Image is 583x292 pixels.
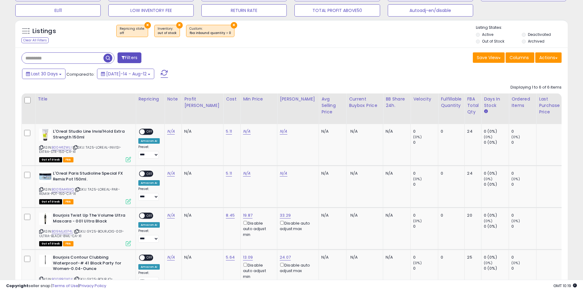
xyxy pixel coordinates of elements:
[63,241,73,246] span: FBA
[484,224,509,229] div: 0 (0%)
[39,171,51,183] img: 411eDgw7SYL._SL40_.jpg
[145,213,155,218] span: OFF
[467,96,479,115] div: FBA Total Qty
[39,157,62,162] span: All listings that are currently out of stock and unavailable for purchase on Amazon
[294,4,380,17] button: TOTAL PROFIT ABOVE50
[138,138,160,144] div: Amazon AI
[138,96,162,102] div: Repricing
[413,255,438,260] div: 0
[484,140,509,145] div: 0 (0%)
[386,213,406,218] div: N/A
[511,140,536,145] div: 0
[350,128,358,134] span: N/A
[138,145,160,159] div: Preset:
[484,266,509,271] div: 0 (0%)
[53,213,127,226] b: Bourjois Twist Up The Volume Ultra Mascara - 001 Ultra Black
[15,4,101,17] button: ELI11
[506,52,534,63] button: Columns
[539,96,561,115] div: Last Purchase Price
[243,212,252,218] a: 19.87
[138,271,160,285] div: Preset:
[511,213,536,218] div: 0
[386,255,406,260] div: N/A
[386,171,406,176] div: N/A
[53,171,127,184] b: L'Oreal Paris Studioline Special FX Remix Pot 150ml.
[553,283,577,289] span: 2025-09-12 10:19 GMT
[39,171,131,203] div: ASIN:
[39,241,62,246] span: All listings that are currently out of stock and unavailable for purchase on Amazon
[484,260,492,265] small: (0%)
[243,254,253,260] a: 13.09
[184,255,219,260] div: N/A
[511,266,536,271] div: 0
[39,213,51,225] img: 21qmKhNTeML._SL40_.jpg
[482,32,493,37] label: Active
[350,170,358,176] span: N/A
[39,129,51,141] img: 31aYRrro3dL._SL40_.jpg
[511,260,520,265] small: (0%)
[441,129,460,134] div: 0
[280,254,291,260] a: 24.07
[226,212,235,218] a: 8.45
[280,220,314,232] div: Disable auto adjust max
[63,199,73,204] span: FBA
[535,52,562,63] button: Actions
[184,171,219,176] div: N/A
[6,283,106,289] div: seller snap | |
[106,71,147,77] span: [DATE]-14 - Aug-12
[528,39,544,44] label: Archived
[31,71,58,77] span: Last 30 Days
[39,129,131,161] div: ASIN:
[226,96,238,102] div: Cost
[189,31,231,35] div: fba inbound quantity > 0
[63,157,73,162] span: FBA
[511,224,536,229] div: 0
[510,85,562,90] div: Displaying 1 to 6 of 6 items
[321,213,342,218] div: N/A
[511,135,520,139] small: (0%)
[145,129,155,135] span: OFF
[138,229,160,243] div: Preset:
[413,176,422,181] small: (0%)
[413,218,422,223] small: (0%)
[482,39,504,44] label: Out of Stock
[441,96,462,109] div: Fulfillable Quantity
[511,182,536,187] div: 0
[511,255,536,260] div: 0
[511,171,536,176] div: 0
[484,96,506,109] div: Days In Stock
[176,22,183,28] button: ×
[145,171,155,176] span: OFF
[22,69,65,79] button: Last 30 Days
[467,171,476,176] div: 24
[467,129,476,134] div: 24
[484,182,509,187] div: 0 (0%)
[226,170,232,176] a: 5.11
[350,254,358,260] span: N/A
[52,187,74,192] a: B0015M49XQ
[280,96,316,102] div: [PERSON_NAME]
[243,96,275,102] div: Min Price
[413,96,435,102] div: Velocity
[484,109,488,114] small: Days In Stock.
[231,22,237,28] button: ×
[413,224,438,229] div: 0
[388,4,473,17] button: Autoadj-en/disable
[510,55,529,61] span: Columns
[321,96,344,115] div: Avg Selling Price
[21,37,49,43] div: Clear All Filters
[167,254,174,260] a: N/A
[97,69,154,79] button: [DATE]-14 - Aug-12
[39,255,51,267] img: 21KX5Pr+2mS._SL40_.jpg
[145,255,155,260] span: OFF
[118,52,141,63] button: Filters
[158,26,177,36] span: Inventory :
[528,32,551,37] label: Deactivated
[484,213,509,218] div: 0 (0%)
[484,171,509,176] div: 0 (0%)
[484,135,492,139] small: (0%)
[386,129,406,134] div: N/A
[321,255,342,260] div: N/A
[413,135,422,139] small: (0%)
[280,212,291,218] a: 33.29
